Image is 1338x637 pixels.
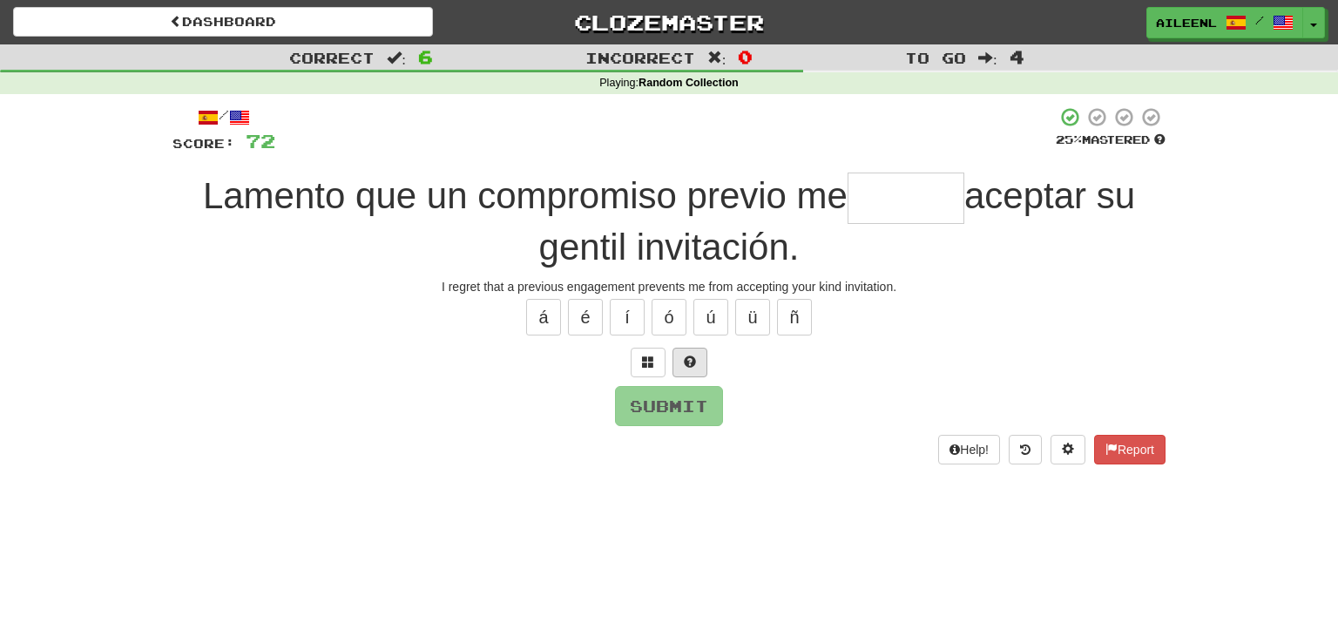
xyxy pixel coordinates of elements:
[615,386,723,426] button: Submit
[1010,46,1024,67] span: 4
[652,299,686,335] button: ó
[585,49,695,66] span: Incorrect
[905,49,966,66] span: To go
[172,106,275,128] div: /
[610,299,645,335] button: í
[289,49,375,66] span: Correct
[707,51,726,65] span: :
[1156,15,1217,30] span: Aileenl
[1056,132,1082,146] span: 25 %
[639,77,739,89] strong: Random Collection
[735,299,770,335] button: ü
[1255,14,1264,26] span: /
[459,7,879,37] a: Clozemaster
[172,136,235,151] span: Score:
[1146,7,1303,38] a: Aileenl /
[978,51,997,65] span: :
[1056,132,1166,148] div: Mastered
[172,278,1166,295] div: I regret that a previous engagement prevents me from accepting your kind invitation.
[539,175,1136,268] span: aceptar su gentil invitación.
[1009,435,1042,464] button: Round history (alt+y)
[693,299,728,335] button: ú
[1094,435,1166,464] button: Report
[246,130,275,152] span: 72
[418,46,433,67] span: 6
[568,299,603,335] button: é
[777,299,812,335] button: ñ
[631,348,666,377] button: Switch sentence to multiple choice alt+p
[13,7,433,37] a: Dashboard
[203,175,848,216] span: Lamento que un compromiso previo me
[387,51,406,65] span: :
[738,46,753,67] span: 0
[672,348,707,377] button: Single letter hint - you only get 1 per sentence and score half the points! alt+h
[938,435,1000,464] button: Help!
[526,299,561,335] button: á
